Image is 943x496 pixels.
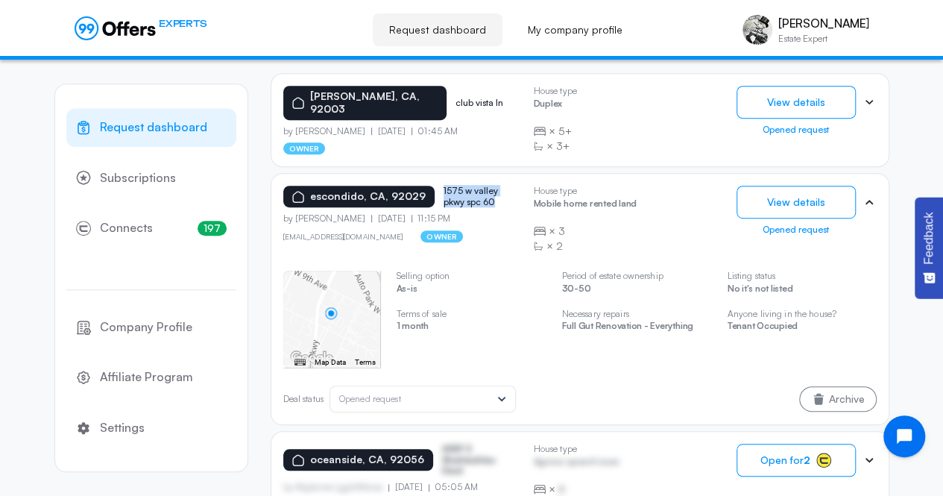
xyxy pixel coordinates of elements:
p: Listing status [728,271,877,281]
p: Deal status [283,394,324,404]
a: Settings [66,409,236,448]
p: owner [420,230,463,242]
p: Tenant Occupied [728,321,877,335]
p: ASDF S Sfasfdasfdas Dasd [442,444,517,476]
div: × [534,124,577,139]
p: House type [534,86,577,96]
button: View details [737,86,856,119]
p: 11:15 PM [411,213,450,224]
span: 197 [198,221,227,236]
a: Affiliate Program [66,358,236,397]
span: Open for [760,454,810,466]
swiper-slide: 3 / 4 [562,271,711,347]
p: Necessary repairs [562,309,711,319]
p: Period of estate ownership [562,271,711,281]
p: [DATE] [388,482,429,492]
p: [PERSON_NAME] [778,16,868,31]
span: Archive [829,394,865,404]
a: Connects197 [66,209,236,248]
p: Agrwsv qwervf oiuns [534,456,619,471]
p: 01:45 AM [411,126,458,136]
span: Affiliate Program [100,368,193,387]
p: by [PERSON_NAME] [283,126,372,136]
a: EXPERTS [75,16,206,40]
a: Subscriptions [66,159,236,198]
a: My company profile [511,13,639,46]
p: 30-50 [562,283,711,298]
span: Request dashboard [100,118,207,137]
p: 1 month [397,321,546,335]
span: Connects [100,219,153,238]
p: [PERSON_NAME], CA, 92003 [310,90,438,116]
div: × [534,139,577,154]
swiper-slide: 4 / 4 [728,271,877,347]
span: Company Profile [100,318,192,337]
swiper-slide: 1 / 4 [283,271,380,368]
p: Duplex [534,98,577,113]
img: Judah Michael [742,15,772,45]
div: Opened request [737,125,856,135]
a: Request dashboard [373,13,502,46]
p: No it's not listed [728,283,877,298]
span: 3+ [556,139,570,154]
p: Estate Expert [778,34,868,43]
p: club vista ln [455,98,521,108]
button: Open for2 [737,444,856,477]
span: Feedback [922,212,936,264]
p: Mobile home rented land [534,198,637,213]
p: As-is [397,283,546,298]
a: Request dashboard [66,108,236,147]
p: Terms of sale [397,309,546,319]
p: owner [283,142,326,154]
p: oceanside, CA, 92056 [310,453,424,466]
p: escondido, CA, 92029 [310,190,426,203]
swiper-slide: 2 / 4 [397,271,546,347]
button: View details [737,186,856,219]
span: 3 [558,224,565,239]
button: Feedback - Show survey [915,197,943,298]
p: [DATE] [371,213,411,224]
p: House type [534,444,619,454]
div: Opened request [737,225,856,235]
a: Company Profile [66,308,236,347]
p: Full Gut Renovation - Everything [562,321,711,335]
p: Selling option [397,271,546,281]
span: 2 [556,239,563,254]
a: [EMAIL_ADDRESS][DOMAIN_NAME] [283,232,403,241]
p: by Afgdsrwe Ljgjkdfsbvas [283,482,389,492]
div: × [534,224,637,239]
p: Anyone living in the house? [728,309,877,319]
span: EXPERTS [159,16,206,31]
span: Subscriptions [100,169,176,188]
p: by [PERSON_NAME] [283,213,372,224]
span: 5+ [558,124,572,139]
p: 1575 w valley pkwy spc 60 [444,186,518,207]
strong: 2 [804,453,810,466]
div: × [534,239,637,254]
p: 05:05 AM [429,482,478,492]
span: Opened request [339,393,401,404]
p: [DATE] [371,126,411,136]
p: House type [534,186,637,196]
button: Archive [799,386,877,412]
span: Settings [100,418,145,438]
